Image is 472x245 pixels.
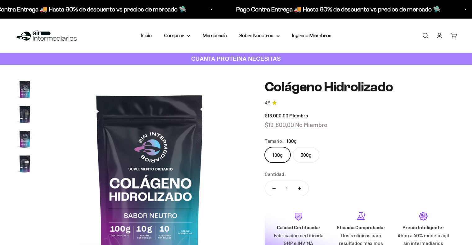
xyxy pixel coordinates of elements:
[402,224,444,230] strong: Precio Inteligente:
[15,154,35,174] img: Colágeno Hidrolizado
[15,104,35,126] button: Ir al artículo 2
[265,100,270,107] span: 4.8
[265,181,283,196] button: Reducir cantidad
[265,100,457,107] a: 4.84.8 de 5.0 estrellas
[265,80,457,94] h1: Colágeno Hidrolizado
[265,121,294,128] span: $19.800,00
[265,170,286,178] label: Cantidad:
[203,33,227,38] a: Membresía
[295,121,327,128] span: No Miembro
[15,154,35,176] button: Ir al artículo 4
[289,112,308,118] span: Miembro
[292,33,331,38] a: Ingreso Miembros
[15,104,35,124] img: Colágeno Hidrolizado
[164,32,190,40] summary: Comprar
[277,224,320,230] strong: Calidad Certificada:
[337,224,385,230] strong: Eficacia Comprobada:
[15,129,35,151] button: Ir al artículo 3
[191,55,281,62] strong: CUANTA PROTEÍNA NECESITAS
[265,112,288,118] span: $18.000,00
[286,137,297,145] span: 100g
[290,181,308,196] button: Aumentar cantidad
[15,129,35,149] img: Colágeno Hidrolizado
[15,80,35,101] button: Ir al artículo 1
[15,80,35,99] img: Colágeno Hidrolizado
[233,4,437,14] p: Pago Contra Entrega 🚚 Hasta 60% de descuento vs precios de mercado 🛸
[239,32,280,40] summary: Sobre Nosotros
[141,33,152,38] a: Inicio
[265,137,284,145] legend: Tamaño:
